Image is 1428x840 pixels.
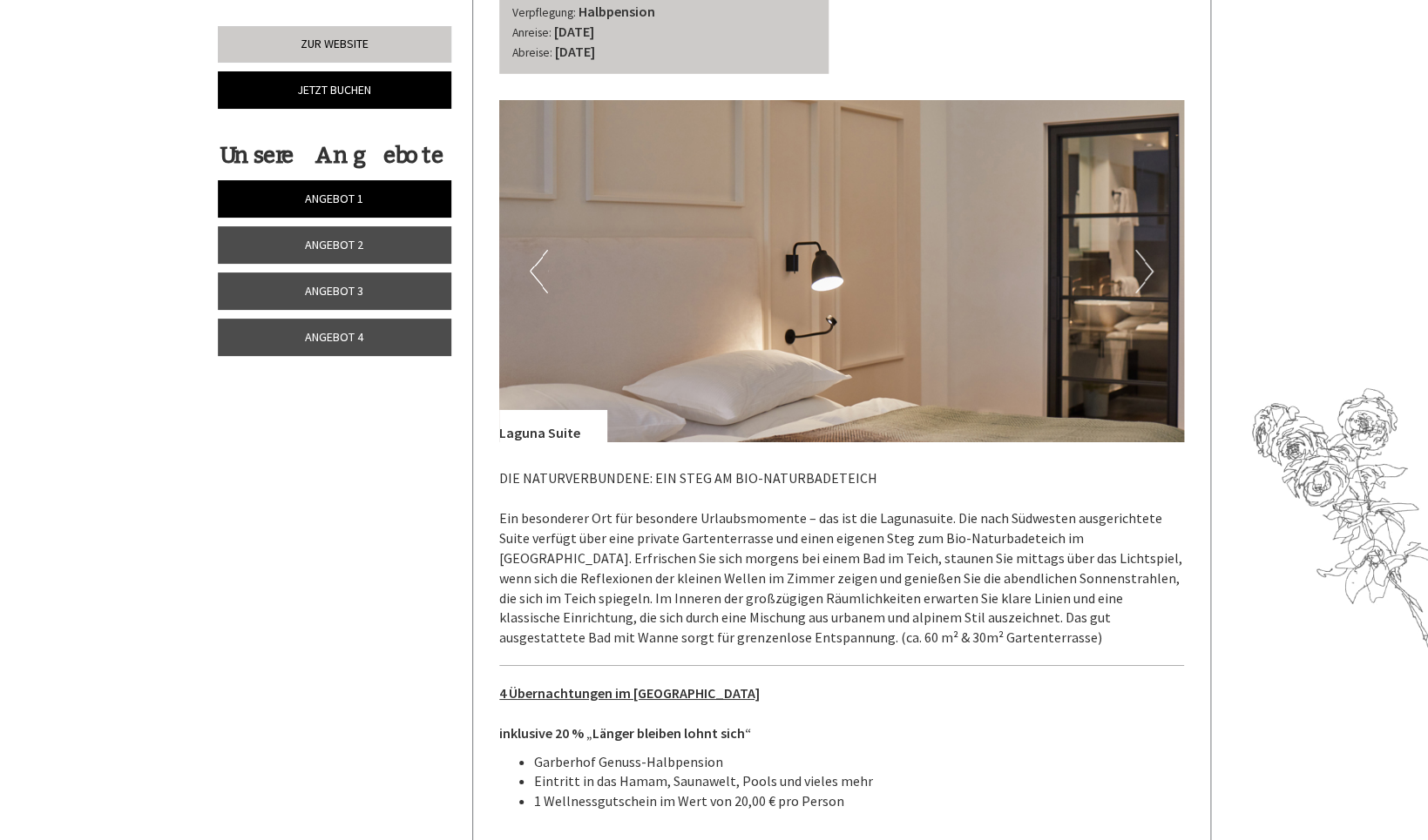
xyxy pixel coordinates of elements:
div: Laguna Suite [499,410,606,443]
span: Angebot 1 [305,191,363,206]
span: Angebot 3 [305,283,363,299]
small: Abreise: [512,45,552,60]
b: [DATE] [555,43,595,60]
button: Next [1135,250,1154,293]
u: 4 Übernachtungen im [GEOGRAPHIC_DATA] [499,684,760,702]
b: [DATE] [554,23,594,40]
strong: inklusive 20 % „Länger bleiben lohnt sich“ [499,724,751,742]
span: Angebot 4 [305,329,363,345]
small: Verpflegung: [512,5,576,20]
a: Jetzt buchen [218,71,451,109]
li: Garberhof Genuss-Halbpension [534,752,1184,772]
p: DIE NATURVERBUNDENE: EIN STEG AM BIO-NATURBADETEICH Ein besonderer Ort für besondere Urlaubsmomen... [499,468,1184,648]
button: Previous [530,250,548,293]
div: Unsere Angebote [218,139,446,171]
span: Angebot 2 [305,237,363,252]
b: Halbpension [579,3,655,20]
img: image [499,100,1184,442]
small: Anreise: [512,25,552,40]
li: Eintritt in das Hamam, Saunawelt, Pools und vieles mehr [534,771,1184,791]
a: Zur Website [218,26,451,63]
li: 1 Wellnessgutschein im Wert von 20,00 € pro Person [534,791,1184,811]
